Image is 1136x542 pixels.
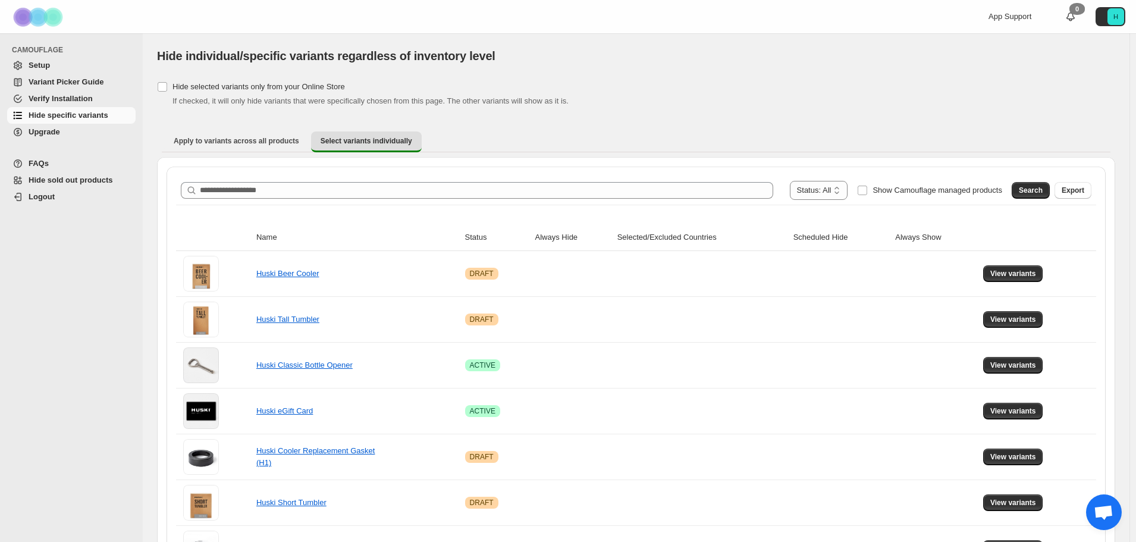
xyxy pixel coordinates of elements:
span: Show Camouflage managed products [873,186,1002,195]
span: App Support [988,12,1031,21]
span: Select variants individually [321,136,412,146]
button: View variants [983,357,1043,374]
button: View variants [983,494,1043,511]
span: DRAFT [470,269,494,278]
span: Hide specific variants [29,111,108,120]
button: Export [1055,182,1091,199]
a: Logout [7,189,136,205]
img: Huski Short Tumbler [183,485,219,521]
div: 0 [1069,3,1085,15]
a: Huski Classic Bottle Opener [256,361,353,369]
span: View variants [990,452,1036,462]
span: DRAFT [470,315,494,324]
th: Name [253,224,462,251]
button: Avatar with initials H [1096,7,1125,26]
a: Huski Tall Tumbler [256,315,319,324]
a: Huski eGift Card [256,406,313,415]
span: View variants [990,269,1036,278]
img: Huski Beer Cooler [183,256,219,292]
button: View variants [983,265,1043,282]
span: ACTIVE [470,361,495,370]
span: Avatar with initials H [1107,8,1124,25]
a: Huski Cooler Replacement Gasket (H1) [256,446,375,467]
button: Search [1012,182,1050,199]
th: Always Show [892,224,980,251]
span: FAQs [29,159,49,168]
a: Variant Picker Guide [7,74,136,90]
span: Search [1019,186,1043,195]
span: View variants [990,315,1036,324]
span: View variants [990,406,1036,416]
th: Status [462,224,532,251]
a: Hide specific variants [7,107,136,124]
span: Setup [29,61,50,70]
a: 0 [1065,11,1077,23]
a: FAQs [7,155,136,172]
a: Upgrade [7,124,136,140]
a: Hide sold out products [7,172,136,189]
button: Select variants individually [311,131,422,152]
span: Logout [29,192,55,201]
span: View variants [990,498,1036,507]
span: If checked, it will only hide variants that were specifically chosen from this page. The other va... [172,96,569,105]
span: Verify Installation [29,94,93,103]
a: Huski Short Tumbler [256,498,327,507]
a: Verify Installation [7,90,136,107]
span: Export [1062,186,1084,195]
button: View variants [983,449,1043,465]
button: View variants [983,403,1043,419]
th: Always Hide [532,224,614,251]
a: Huski Beer Cooler [256,269,319,278]
text: H [1113,13,1118,20]
th: Scheduled Hide [790,224,892,251]
img: Camouflage [10,1,69,33]
button: Apply to variants across all products [164,131,309,151]
span: Hide individual/specific variants regardless of inventory level [157,49,495,62]
img: Huski Cooler Replacement Gasket (H1) [183,439,219,475]
img: Huski Classic Bottle Opener [183,347,219,383]
a: Open chat [1086,494,1122,530]
span: CAMOUFLAGE [12,45,137,55]
span: DRAFT [470,498,494,507]
th: Selected/Excluded Countries [614,224,790,251]
span: Apply to variants across all products [174,136,299,146]
span: Hide sold out products [29,176,113,184]
img: Huski eGift Card [183,393,219,429]
span: Upgrade [29,127,60,136]
span: Hide selected variants only from your Online Store [172,82,345,91]
span: ACTIVE [470,406,495,416]
span: Variant Picker Guide [29,77,103,86]
a: Setup [7,57,136,74]
span: DRAFT [470,452,494,462]
span: View variants [990,361,1036,370]
button: View variants [983,311,1043,328]
img: Huski Tall Tumbler [183,302,219,337]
